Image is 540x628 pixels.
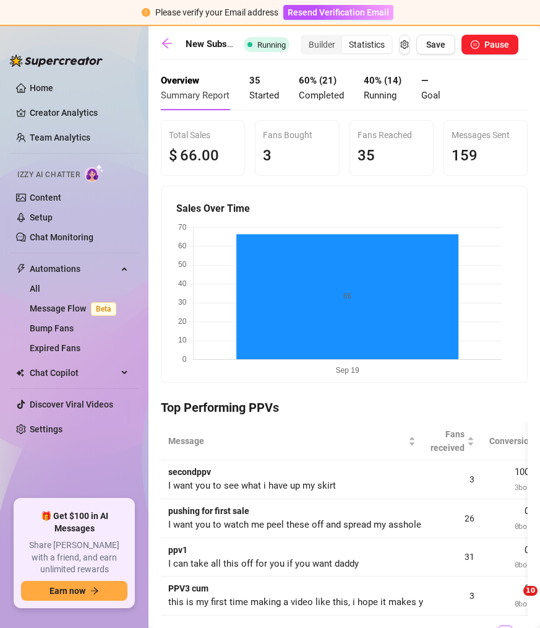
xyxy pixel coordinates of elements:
span: Started [249,90,279,101]
iframe: Intercom live chat [498,586,528,616]
span: Izzy AI Chatter [17,169,80,181]
a: Message FlowBeta [30,303,121,313]
div: Please verify your Email address [155,6,278,19]
span: Resend Verification Email [288,7,389,17]
strong: 35 [249,75,260,86]
td: 3 [423,460,482,499]
span: Save [426,40,445,50]
div: Fans Reached [358,128,426,142]
div: segmented control [301,35,393,55]
div: Builder [302,36,342,53]
strong: — [421,75,428,86]
a: Expired Fans [30,343,80,353]
span: arrow-right [90,587,99,595]
span: Message [168,434,406,448]
span: .00 [197,147,219,164]
a: Home [30,83,53,93]
button: Pause [461,35,518,55]
td: 3 [423,577,482,616]
div: Fans Bought [263,128,331,142]
span: Beta [91,302,116,316]
a: Bump Fans [30,323,74,333]
a: All [30,284,40,294]
span: 🎁 Get $100 in AI Messages [21,510,127,534]
span: Running [257,40,286,50]
span: Earn now [49,586,85,596]
a: Content [30,193,61,203]
img: AI Chatter [85,164,104,182]
span: 35 [358,147,375,164]
span: Goal [421,90,440,101]
div: Statistics [342,36,392,53]
strong: Overview [161,75,199,86]
span: setting [400,40,409,49]
span: Completed [299,90,344,101]
span: 159 [452,147,478,164]
span: 10 [523,586,538,596]
button: Resend Verification Email [283,5,393,20]
td: 26 [423,499,482,538]
th: Fans received [423,422,482,460]
h4: Top Performing PPVs [161,399,528,416]
span: I can take all this off for you if you want daddy [168,558,359,569]
strong: pushing for first sale [168,506,249,516]
span: Chat Copilot [30,363,118,383]
span: Running [364,90,396,101]
strong: ppv1 [168,545,187,555]
span: I want you to see what i have up my skirt [168,480,336,491]
span: Conversion [489,434,534,448]
a: Team Analytics [30,133,90,142]
strong: 60 % ( 21 ) [299,75,336,86]
a: Setup [30,212,53,222]
span: 66 [180,147,197,164]
span: arrow-left [161,37,173,50]
strong: secondppv [168,467,211,477]
span: Share [PERSON_NAME] with a friend, and earn unlimited rewards [21,539,127,576]
strong: PPV3 cum [168,583,208,593]
span: 3 [263,147,272,164]
span: I want you to watch me peel these off and spread my asshole and pussy for you... [168,519,504,530]
a: Chat Monitoring [30,232,93,242]
a: Settings [30,424,62,434]
span: $ [169,144,178,168]
button: Save Flow [416,35,455,55]
span: thunderbolt [16,264,26,274]
h5: Sales Over Time [176,201,512,216]
img: Chat Copilot [16,369,24,377]
span: Automations [30,259,118,279]
img: logo-BBDzfeDw.svg [10,55,103,67]
a: Creator Analytics [30,103,129,123]
button: Earn nowarrow-right [21,581,127,601]
a: arrow-left [161,37,179,52]
span: Fans received [431,427,465,455]
span: Summary Report [161,90,229,101]
button: Open Exit Rules [399,35,410,55]
div: Messages Sent [452,128,520,142]
td: 31 [423,538,482,577]
a: Discover Viral Videos [30,399,113,409]
span: pause-circle [471,40,479,49]
th: Message [161,422,423,460]
strong: 40 % ( 14 ) [364,75,401,86]
span: exclamation-circle [142,8,150,17]
div: Total Sales [169,128,237,142]
strong: New Subscriber Funnel [186,38,280,50]
span: Pause [484,40,509,50]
